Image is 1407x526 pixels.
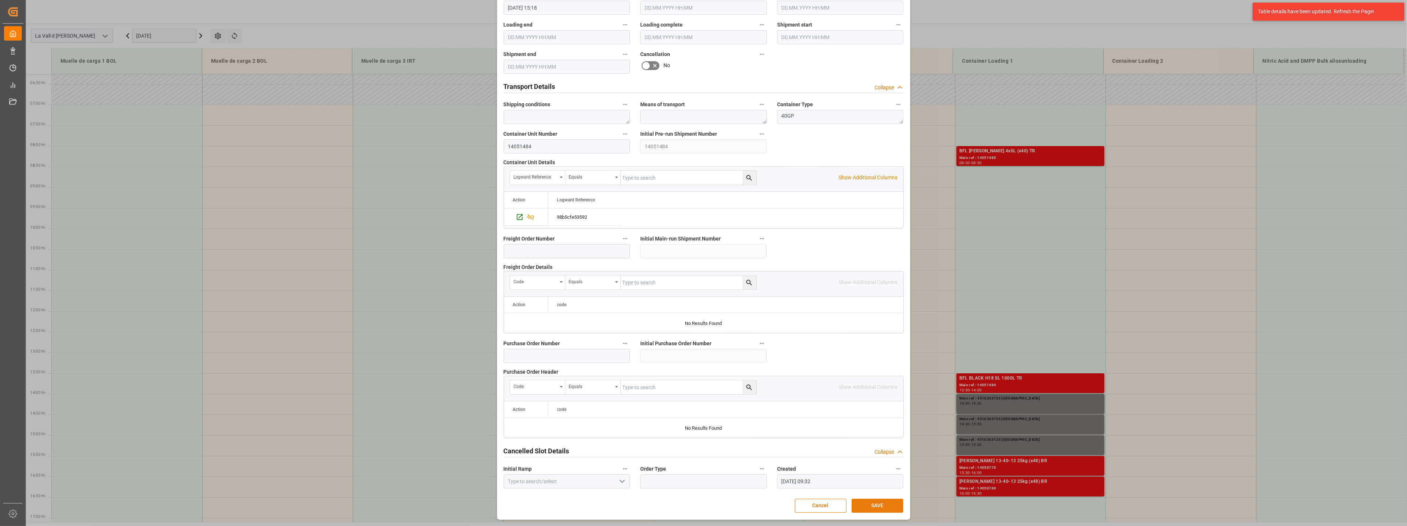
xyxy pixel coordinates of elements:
[620,464,630,474] button: Initial Ramp
[839,174,898,181] p: Show Additional Columns
[620,234,630,243] button: Freight Order Number
[504,21,533,29] span: Loading end
[557,302,567,307] span: code
[504,263,553,271] span: Freight Order Details
[510,276,565,290] button: open menu
[757,339,767,348] button: Initial Purchase Order Number
[504,60,630,74] input: DD.MM.YYYY HH:MM
[894,20,903,30] button: Shipment start
[620,129,630,139] button: Container Unit Number
[742,276,756,290] button: search button
[504,51,537,58] span: Shipment end
[621,276,756,290] input: Type to search
[757,129,767,139] button: Initial Pre-run Shipment Number
[557,407,567,412] span: code
[548,208,622,225] div: 98b5cfe53592
[757,49,767,59] button: Cancellation
[777,110,904,124] textarea: 40GP
[620,20,630,30] button: Loading end
[621,380,756,394] input: Type to search
[504,340,560,347] span: Purchase Order Number
[504,30,630,44] input: DD.MM.YYYY HH:MM
[513,302,526,307] div: Action
[852,499,903,513] button: SAVE
[640,30,767,44] input: DD.MM.YYYY HH:MM
[514,172,557,180] div: Logward Reference
[875,84,894,91] div: Collapse
[621,171,756,185] input: Type to search
[504,208,548,226] div: Press SPACE to select this row.
[569,277,613,285] div: Equals
[510,171,565,185] button: open menu
[504,130,558,138] span: Container Unit Number
[777,30,904,44] input: DD.MM.YYYY HH:MM
[557,197,595,203] span: Logward Reference
[513,197,526,203] div: Action
[640,101,685,108] span: Means of transport
[640,235,721,243] span: Initial Main-run Shipment Number
[504,1,630,15] input: DD.MM.YYYY HH:MM
[504,474,630,488] input: Type to search/select
[742,171,756,185] button: search button
[640,51,670,58] span: Cancellation
[757,100,767,109] button: Means of transport
[616,476,627,487] button: open menu
[894,464,903,474] button: Created
[640,130,717,138] span: Initial Pre-run Shipment Number
[504,82,555,91] h2: Transport Details
[504,101,551,108] span: Shipping conditions
[565,380,621,394] button: open menu
[565,276,621,290] button: open menu
[620,49,630,59] button: Shipment end
[757,20,767,30] button: Loading complete
[663,62,670,69] span: No
[514,381,557,390] div: code
[510,380,565,394] button: open menu
[777,101,813,108] span: Container Type
[640,21,683,29] span: Loading complete
[504,368,559,376] span: Purchase Order Header
[513,407,526,412] div: Action
[894,100,903,109] button: Container Type
[795,499,846,513] button: Cancel
[742,380,756,394] button: search button
[757,234,767,243] button: Initial Main-run Shipment Number
[1258,8,1394,15] div: Table details have been updated. Refresh the Page!.
[504,446,569,456] h2: Cancelled Slot Details
[504,465,532,473] span: Initial Ramp
[514,277,557,285] div: code
[620,100,630,109] button: Shipping conditions
[620,339,630,348] button: Purchase Order Number
[548,208,622,226] div: Press SPACE to select this row.
[777,1,904,15] input: DD.MM.YYYY HH:MM
[504,235,555,243] span: Freight Order Number
[640,340,711,347] span: Initial Purchase Order Number
[757,464,767,474] button: Order Type
[565,171,621,185] button: open menu
[777,21,812,29] span: Shipment start
[777,474,904,488] input: DD.MM.YYYY HH:MM
[875,448,894,456] div: Collapse
[640,465,666,473] span: Order Type
[569,381,613,390] div: Equals
[777,465,796,473] span: Created
[504,159,555,166] span: Container Unit Details
[640,1,767,15] input: DD.MM.YYYY HH:MM
[569,172,613,180] div: Equals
